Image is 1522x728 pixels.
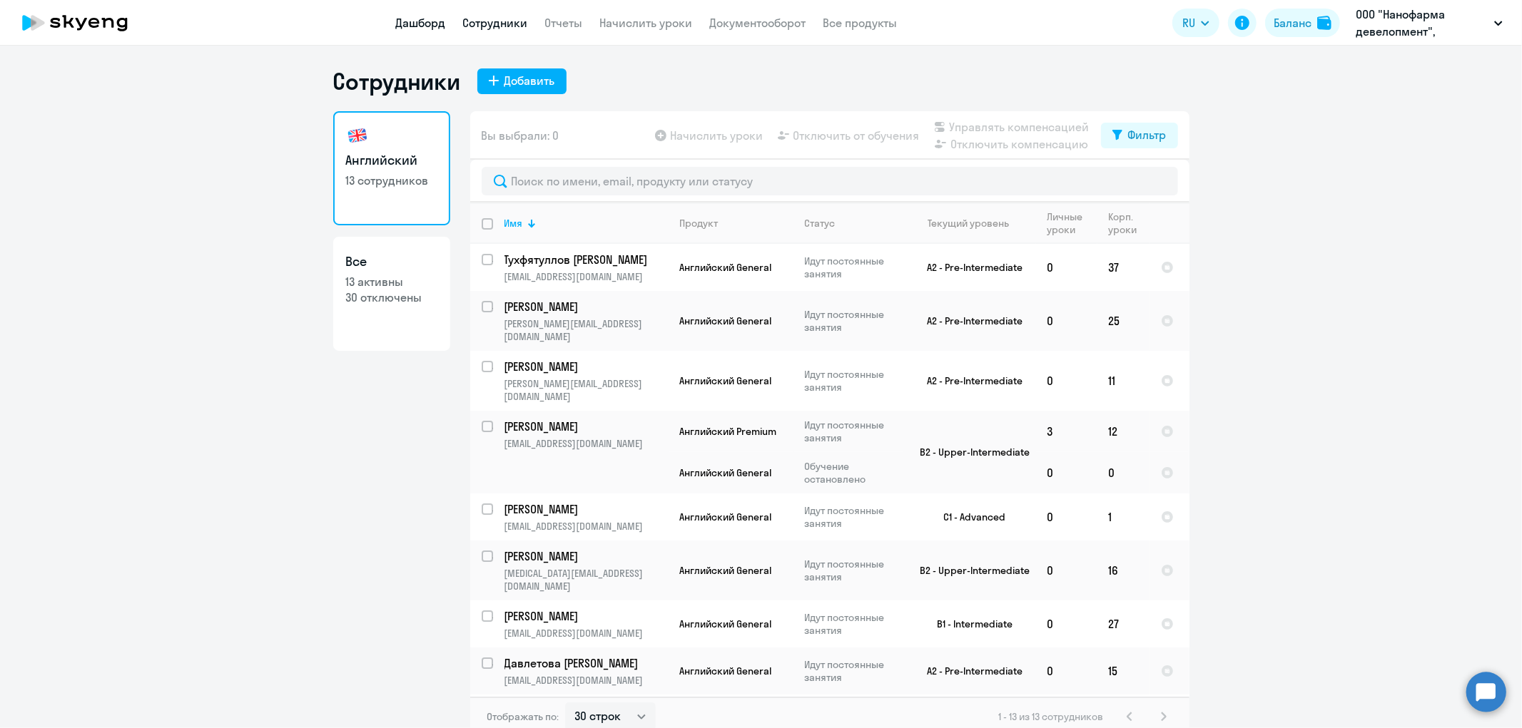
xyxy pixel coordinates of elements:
[1097,351,1150,411] td: 11
[1036,600,1097,647] td: 0
[1274,14,1312,31] div: Баланс
[1036,493,1097,540] td: 0
[504,608,668,624] a: [PERSON_NAME]
[903,600,1036,647] td: B1 - Intermediate
[903,244,1036,291] td: A2 - Pre-Intermediate
[903,493,1036,540] td: C1 - Advanced
[1036,452,1097,493] td: 0
[1036,411,1097,452] td: 3
[504,419,668,434] a: [PERSON_NAME]
[903,647,1036,694] td: A2 - Pre-Intermediate
[1317,16,1331,30] img: balance
[346,151,437,170] h3: Английский
[805,419,903,444] p: Идут постоянные занятия
[1097,493,1150,540] td: 1
[680,261,772,274] span: Английский General
[1047,210,1097,236] div: Личные уроки
[504,655,666,671] p: Давлетова [PERSON_NAME]
[504,548,668,564] a: [PERSON_NAME]
[333,237,450,351] a: Все13 активны30 отключены
[1097,411,1150,452] td: 12
[903,411,1036,493] td: B2 - Upper-Intermediate
[805,255,903,280] p: Идут постоянные занятия
[346,173,437,188] p: 13 сотрудников
[346,252,437,271] h3: Все
[1101,123,1178,148] button: Фильтр
[805,368,903,394] p: Идут постоянные занятия
[504,317,668,343] p: [PERSON_NAME][EMAIL_ADDRESS][DOMAIN_NAME]
[504,217,523,230] div: Имя
[680,217,719,230] div: Продукт
[346,124,369,147] img: english
[680,617,772,630] span: Английский General
[504,299,668,314] a: [PERSON_NAME]
[1036,540,1097,600] td: 0
[680,374,772,387] span: Английский General
[504,627,668,640] p: [EMAIL_ADDRESS][DOMAIN_NAME]
[805,558,903,583] p: Идут постоянные занятия
[805,611,903,637] p: Идут постоянные занятия
[346,274,437,289] p: 13 активны
[1182,14,1195,31] span: RU
[805,460,903,486] p: Обучение остановлено
[504,674,668,687] p: [EMAIL_ADDRESS][DOMAIN_NAME]
[477,68,567,94] button: Добавить
[823,16,898,30] a: Все продукты
[333,111,450,225] a: Английский13 сотрудников
[396,16,446,30] a: Дашборд
[1097,244,1150,291] td: 37
[1128,126,1167,143] div: Фильтр
[1036,291,1097,351] td: 0
[680,511,772,523] span: Английский General
[805,658,903,684] p: Идут постоянные занятия
[463,16,528,30] a: Сотрудники
[504,567,668,593] p: [MEDICAL_DATA][EMAIL_ADDRESS][DOMAIN_NAME]
[805,217,836,230] div: Статус
[680,425,777,438] span: Английский Premium
[903,291,1036,351] td: A2 - Pre-Intermediate
[482,167,1178,195] input: Поиск по имени, email, продукту или статусу
[504,419,666,434] p: [PERSON_NAME]
[1097,452,1150,493] td: 0
[903,540,1036,600] td: B2 - Upper-Intermediate
[504,501,666,517] p: [PERSON_NAME]
[1036,351,1097,411] td: 0
[805,308,903,334] p: Идут постоянные занятия
[545,16,583,30] a: Отчеты
[504,299,666,314] p: [PERSON_NAME]
[1097,291,1150,351] td: 25
[1349,6,1510,40] button: ООО "Нанофарма девелопмент", НАНОФАРМА ДЕВЕЛОПМЕНТ, ООО
[504,377,668,403] p: [PERSON_NAME][EMAIL_ADDRESS][DOMAIN_NAME]
[504,252,668,267] a: Тухфятуллов [PERSON_NAME]
[333,67,460,96] h1: Сотрудники
[680,314,772,327] span: Английский General
[487,710,559,723] span: Отображать по:
[1109,210,1149,236] div: Корп. уроки
[680,564,772,577] span: Английский General
[600,16,693,30] a: Начислить уроки
[915,217,1035,230] div: Текущий уровень
[482,127,559,144] span: Вы выбрали: 0
[1036,244,1097,291] td: 0
[504,437,668,450] p: [EMAIL_ADDRESS][DOMAIN_NAME]
[680,665,772,677] span: Английский General
[504,655,668,671] a: Давлетова [PERSON_NAME]
[1265,9,1340,37] button: Балансbalance
[1356,6,1488,40] p: ООО "Нанофарма девелопмент", НАНОФАРМА ДЕВЕЛОПМЕНТ, ООО
[1097,647,1150,694] td: 15
[504,359,666,374] p: [PERSON_NAME]
[680,466,772,479] span: Английский General
[1097,600,1150,647] td: 27
[1172,9,1219,37] button: RU
[504,548,666,564] p: [PERSON_NAME]
[346,289,437,305] p: 30 отключены
[504,359,668,374] a: [PERSON_NAME]
[504,501,668,517] a: [PERSON_NAME]
[999,710,1104,723] span: 1 - 13 из 13 сотрудников
[928,217,1009,230] div: Текущий уровень
[504,520,668,533] p: [EMAIL_ADDRESS][DOMAIN_NAME]
[1036,647,1097,694] td: 0
[805,504,903,530] p: Идут постоянные занятия
[504,217,668,230] div: Имя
